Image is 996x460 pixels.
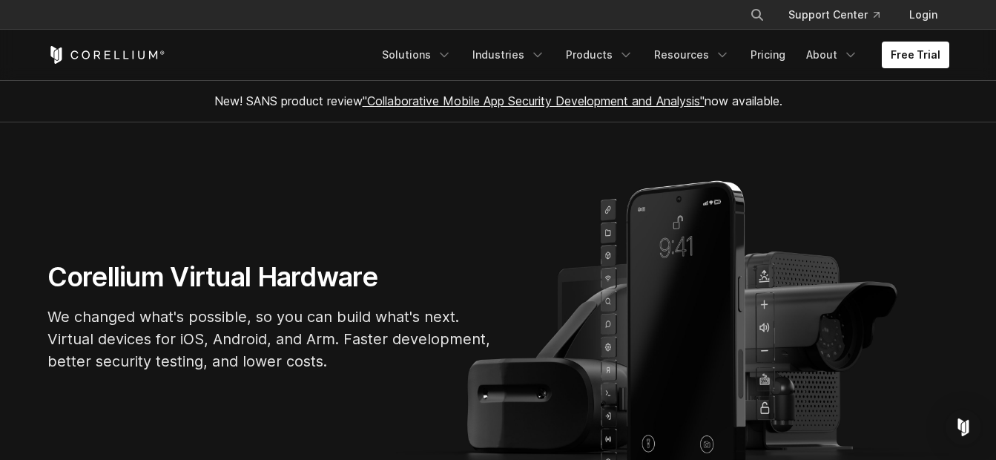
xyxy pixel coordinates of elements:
[645,42,739,68] a: Resources
[47,46,165,64] a: Corellium Home
[363,93,705,108] a: "Collaborative Mobile App Security Development and Analysis"
[373,42,949,68] div: Navigation Menu
[732,1,949,28] div: Navigation Menu
[47,260,492,294] h1: Corellium Virtual Hardware
[557,42,642,68] a: Products
[946,410,981,445] div: Open Intercom Messenger
[744,1,771,28] button: Search
[882,42,949,68] a: Free Trial
[897,1,949,28] a: Login
[776,1,891,28] a: Support Center
[742,42,794,68] a: Pricing
[373,42,461,68] a: Solutions
[214,93,782,108] span: New! SANS product review now available.
[797,42,867,68] a: About
[47,306,492,372] p: We changed what's possible, so you can build what's next. Virtual devices for iOS, Android, and A...
[464,42,554,68] a: Industries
